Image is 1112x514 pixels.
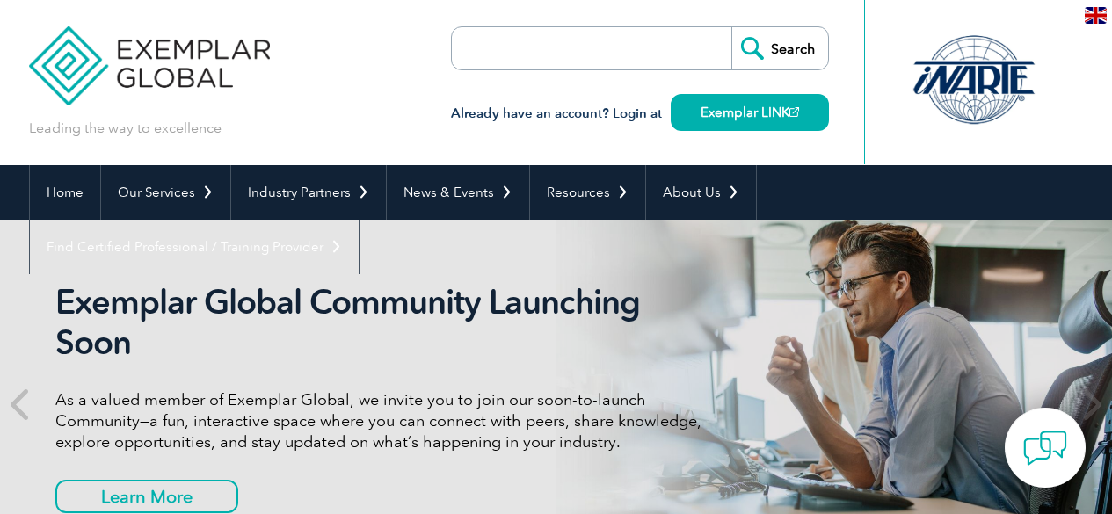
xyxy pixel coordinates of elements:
a: Find Certified Professional / Training Provider [30,220,359,274]
a: Learn More [55,480,238,513]
img: contact-chat.png [1023,426,1067,470]
a: About Us [646,165,756,220]
a: Industry Partners [231,165,386,220]
p: As a valued member of Exemplar Global, we invite you to join our soon-to-launch Community—a fun, ... [55,389,715,452]
a: Resources [530,165,645,220]
a: News & Events [387,165,529,220]
p: Leading the way to excellence [29,119,222,138]
h3: Already have an account? Login at [451,103,829,125]
a: Home [30,165,100,220]
input: Search [731,27,828,69]
img: en [1085,7,1107,24]
a: Exemplar LINK [671,94,829,131]
h2: Exemplar Global Community Launching Soon [55,282,715,363]
img: open_square.png [789,107,799,117]
a: Our Services [101,165,230,220]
